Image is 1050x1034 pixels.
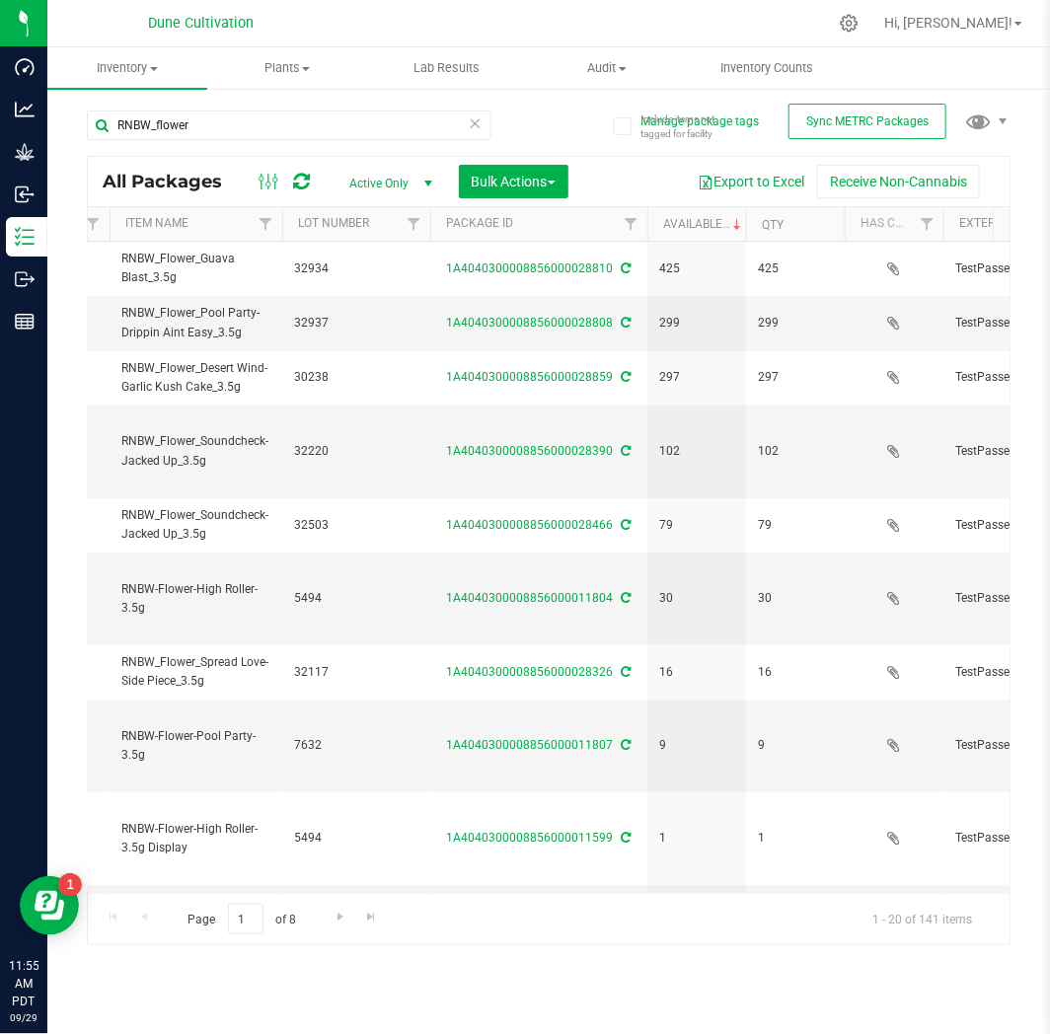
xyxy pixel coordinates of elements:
[121,580,270,618] span: RNBW-Flower-High Roller-3.5g
[758,589,833,608] span: 30
[15,227,35,247] inline-svg: Inventory
[758,736,833,755] span: 9
[659,442,734,461] span: 102
[685,165,817,198] button: Export to Excel
[619,370,632,384] span: Sync from Compliance System
[294,829,418,848] span: 5494
[388,59,507,77] span: Lab Results
[615,207,647,241] a: Filter
[758,259,833,278] span: 425
[659,736,734,755] span: 9
[47,47,207,89] a: Inventory
[758,368,833,387] span: 297
[294,442,418,461] span: 32220
[294,314,418,332] span: 32937
[121,653,270,691] span: RNBW_Flower_Spread Love-Side Piece_3.5g
[15,57,35,77] inline-svg: Dashboard
[294,516,418,535] span: 32503
[659,829,734,848] span: 1
[788,104,946,139] button: Sync METRC Packages
[326,904,354,930] a: Go to the next page
[619,316,632,330] span: Sync from Compliance System
[294,663,418,682] span: 32117
[15,100,35,119] inline-svg: Analytics
[447,831,614,845] a: 1A4040300008856000011599
[758,314,833,332] span: 299
[294,589,418,608] span: 5494
[758,516,833,535] span: 79
[47,59,207,77] span: Inventory
[619,738,632,752] span: Sync from Compliance System
[121,250,270,287] span: RNBW_Flower_Guava Blast_3.5g
[817,165,980,198] button: Receive Non-Cannabis
[527,47,687,89] a: Audit
[459,165,568,198] button: Bulk Actions
[20,876,79,935] iframe: Resource center
[58,873,82,897] iframe: Resource center unread badge
[121,820,270,857] span: RNBW-Flower-High Roller-3.5g Display
[845,207,943,242] th: Has COA
[659,589,734,608] span: 30
[528,59,686,77] span: Audit
[447,370,614,384] a: 1A4040300008856000028859
[640,111,739,141] span: Include items not tagged for facility
[207,47,367,89] a: Plants
[298,216,369,230] a: Lot Number
[806,114,929,128] span: Sync METRC Packages
[447,444,614,458] a: 1A4040300008856000028390
[758,663,833,682] span: 16
[659,516,734,535] span: 79
[447,665,614,679] a: 1A4040300008856000028326
[472,174,556,189] span: Bulk Actions
[687,47,847,89] a: Inventory Counts
[357,904,386,930] a: Go to the last page
[15,185,35,204] inline-svg: Inbound
[15,142,35,162] inline-svg: Grow
[694,59,840,77] span: Inventory Counts
[121,359,270,397] span: RNBW_Flower_Desert Wind-Garlic Kush Cake_3.5g
[659,314,734,332] span: 299
[9,957,38,1010] p: 11:55 AM PDT
[208,59,366,77] span: Plants
[659,368,734,387] span: 297
[250,207,282,241] a: Filter
[121,432,270,470] span: RNBW_Flower_Soundcheck-Jacked Up_3.5g
[447,591,614,605] a: 1A4040300008856000011804
[398,207,430,241] a: Filter
[447,261,614,275] a: 1A4040300008856000028810
[663,217,745,231] a: Available
[125,216,188,230] a: Item Name
[15,269,35,289] inline-svg: Outbound
[121,304,270,341] span: RNBW_Flower_Pool Party-Drippin Aint Easy_3.5g
[762,218,784,232] a: Qty
[758,442,833,461] span: 102
[619,831,632,845] span: Sync from Compliance System
[884,15,1012,31] span: Hi, [PERSON_NAME]!
[367,47,527,89] a: Lab Results
[659,663,734,682] span: 16
[857,904,988,933] span: 1 - 20 of 141 items
[619,665,632,679] span: Sync from Compliance System
[619,518,632,532] span: Sync from Compliance System
[121,727,270,765] span: RNBW-Flower-Pool Party-3.5g
[294,259,418,278] span: 32934
[619,591,632,605] span: Sync from Compliance System
[103,171,242,192] span: All Packages
[619,261,632,275] span: Sync from Compliance System
[447,518,614,532] a: 1A4040300008856000028466
[659,259,734,278] span: 425
[837,14,862,33] div: Manage settings
[294,736,418,755] span: 7632
[469,111,483,136] span: Clear
[77,207,110,241] a: Filter
[294,368,418,387] span: 30238
[911,207,943,241] a: Filter
[758,829,833,848] span: 1
[619,444,632,458] span: Sync from Compliance System
[149,15,255,32] span: Dune Cultivation
[171,904,313,934] span: Page of 8
[9,1010,38,1025] p: 09/29
[446,216,513,230] a: Package ID
[15,312,35,332] inline-svg: Reports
